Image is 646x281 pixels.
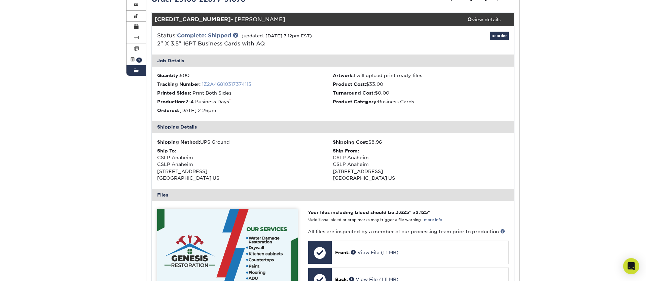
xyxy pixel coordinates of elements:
span: 3.625 [396,210,409,215]
div: Job Details [152,55,514,67]
div: Status: [152,32,393,48]
div: CSLP Anaheim CSLP Anaheim [STREET_ADDRESS] [GEOGRAPHIC_DATA] US [157,147,333,182]
li: 2-4 Business Days [157,98,333,105]
strong: Shipping Method: [157,139,200,145]
span: 2.125 [416,210,428,215]
strong: [CREDIT_CARD_NUMBER] [154,16,231,23]
strong: Turnaround Cost: [333,90,375,96]
strong: Your files including bleed should be: " x " [308,210,430,215]
div: CSLP Anaheim CSLP Anaheim [STREET_ADDRESS] [GEOGRAPHIC_DATA] US [333,147,509,182]
strong: Ordered: [157,108,179,113]
li: $0.00 [333,90,509,96]
div: - [PERSON_NAME] [152,13,454,26]
a: Reorder [490,32,509,40]
strong: Shipping Cost: [333,139,368,145]
a: more info [424,218,442,222]
strong: Tracking Number: [157,81,201,87]
div: Open Intercom Messenger [623,258,639,274]
li: Business Cards [333,98,509,105]
a: Complete: Shipped [177,32,231,39]
strong: Ship To: [157,148,176,153]
a: view details [454,13,514,26]
li: I will upload print ready files. [333,72,509,79]
strong: Product Category: [333,99,378,104]
a: 2" X 3.5" 16PT Business Cards with AQ [157,40,265,47]
strong: Ship From: [333,148,359,153]
strong: Artwork: [333,73,354,78]
strong: Quantity: [157,73,180,78]
div: $8.96 [333,139,509,145]
span: Front: [335,250,350,255]
a: 1Z2A46810317374113 [202,81,251,87]
a: 1 [127,54,146,65]
li: 500 [157,72,333,79]
li: $33.00 [333,81,509,87]
strong: Product Cost: [333,81,366,87]
div: UPS Ground [157,139,333,145]
div: Shipping Details [152,121,514,133]
span: Print Both Sides [192,90,231,96]
strong: Printed Sides: [157,90,191,96]
small: (updated: [DATE] 7:12pm EST) [242,33,312,38]
li: [DATE] 2:26pm [157,107,333,114]
p: All files are inspected by a member of our processing team prior to production. [308,228,509,235]
a: View File (1.1 MB) [351,250,398,255]
small: *Additional bleed or crop marks may trigger a file warning – [308,218,442,222]
span: 1 [136,58,142,63]
div: Files [152,189,514,201]
div: view details [454,16,514,23]
strong: Production: [157,99,185,104]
